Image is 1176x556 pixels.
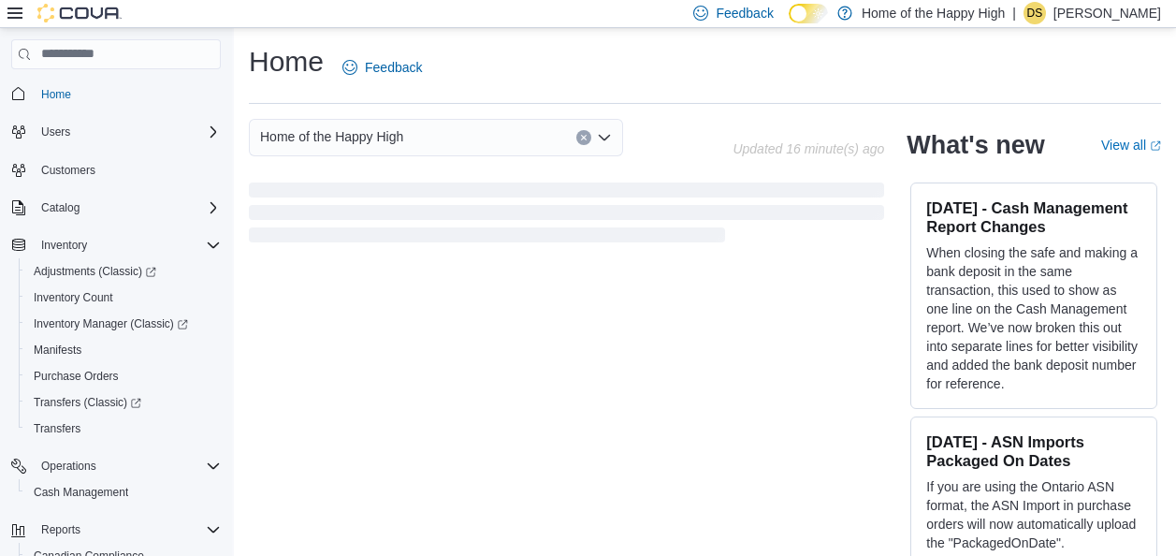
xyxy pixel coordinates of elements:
h3: [DATE] - ASN Imports Packaged On Dates [926,432,1141,470]
span: Feedback [365,58,422,77]
button: Cash Management [19,479,228,505]
a: Adjustments (Classic) [26,260,164,283]
button: Reports [34,519,88,541]
span: Adjustments (Classic) [34,264,156,279]
a: Purchase Orders [26,365,126,388]
p: When closing the safe and making a bank deposit in the same transaction, this used to show as one... [926,243,1141,393]
span: Manifests [26,339,221,361]
span: DS [1027,2,1043,24]
a: Customers [34,159,103,182]
span: Manifests [34,343,81,358]
span: Transfers [34,421,80,436]
span: Users [34,121,221,143]
button: Operations [4,453,228,479]
a: Transfers [26,417,88,440]
button: Clear input [576,130,591,145]
span: Inventory Count [34,290,113,305]
span: Loading [249,186,884,246]
div: Devanshu Sharma [1024,2,1046,24]
span: Dark Mode [789,23,790,24]
span: Catalog [41,200,80,215]
button: Open list of options [597,130,612,145]
span: Cash Management [26,481,221,504]
a: Transfers (Classic) [19,389,228,416]
span: Customers [34,158,221,182]
span: Reports [41,522,80,537]
button: Inventory [4,232,228,258]
span: Inventory Manager (Classic) [34,316,188,331]
span: Transfers [26,417,221,440]
p: If you are using the Ontario ASN format, the ASN Import in purchase orders will now automatically... [926,477,1141,552]
span: Inventory Manager (Classic) [26,313,221,335]
p: [PERSON_NAME] [1053,2,1161,24]
span: Home of the Happy High [260,125,403,148]
h3: [DATE] - Cash Management Report Changes [926,198,1141,236]
img: Cova [37,4,122,22]
button: Users [34,121,78,143]
button: Inventory [34,234,94,256]
span: Inventory Count [26,286,221,309]
p: Home of the Happy High [862,2,1005,24]
span: Purchase Orders [26,365,221,388]
a: Home [34,83,79,106]
span: Adjustments (Classic) [26,260,221,283]
p: Updated 16 minute(s) ago [733,141,884,156]
span: Operations [34,455,221,477]
a: Transfers (Classic) [26,391,149,414]
button: Transfers [19,416,228,442]
a: Inventory Manager (Classic) [19,311,228,337]
a: Cash Management [26,481,136,504]
span: Home [34,82,221,106]
p: | [1012,2,1016,24]
button: Customers [4,156,228,183]
span: Operations [41,459,96,474]
a: Feedback [335,49,429,86]
h2: What's new [907,130,1044,160]
button: Purchase Orders [19,363,228,389]
a: Adjustments (Classic) [19,258,228,285]
a: View allExternal link [1101,138,1161,153]
span: Home [41,87,71,102]
svg: External link [1150,140,1161,152]
h1: Home [249,43,324,80]
span: Reports [34,519,221,541]
input: Dark Mode [789,4,828,23]
span: Catalog [34,197,221,219]
a: Inventory Count [26,286,121,309]
button: Reports [4,517,228,543]
span: Customers [41,163,95,178]
button: Catalog [4,195,228,221]
a: Manifests [26,339,89,361]
button: Catalog [34,197,87,219]
span: Feedback [716,4,773,22]
a: Inventory Manager (Classic) [26,313,196,335]
span: Purchase Orders [34,369,119,384]
span: Transfers (Classic) [26,391,221,414]
span: Cash Management [34,485,128,500]
button: Home [4,80,228,108]
span: Transfers (Classic) [34,395,141,410]
button: Operations [34,455,104,477]
button: Users [4,119,228,145]
button: Inventory Count [19,285,228,311]
span: Users [41,124,70,139]
button: Manifests [19,337,228,363]
span: Inventory [41,238,87,253]
span: Inventory [34,234,221,256]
